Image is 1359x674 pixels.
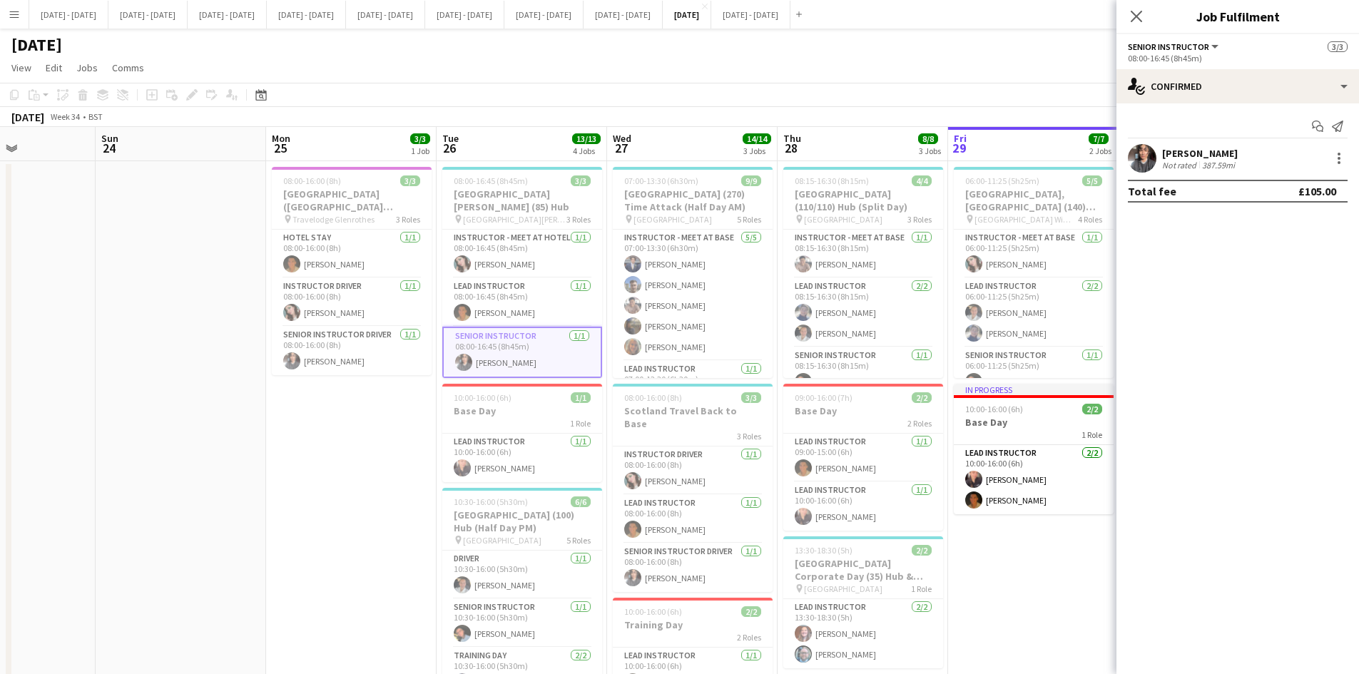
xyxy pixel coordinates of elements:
[1128,53,1348,63] div: 08:00-16:45 (8h45m)
[396,214,420,225] span: 3 Roles
[454,496,528,507] span: 10:30-16:00 (5h30m)
[71,58,103,77] a: Jobs
[108,1,188,29] button: [DATE] - [DATE]
[1199,160,1238,170] div: 387.59mi
[783,188,943,213] h3: [GEOGRAPHIC_DATA] (110/110) Hub (Split Day)
[272,188,432,213] h3: [GEOGRAPHIC_DATA] ([GEOGRAPHIC_DATA][PERSON_NAME]) - [GEOGRAPHIC_DATA][PERSON_NAME]
[1081,429,1102,440] span: 1 Role
[442,434,602,482] app-card-role: Lead Instructor1/110:00-16:00 (6h)[PERSON_NAME]
[29,1,108,29] button: [DATE] - [DATE]
[911,583,932,594] span: 1 Role
[442,188,602,213] h3: [GEOGRAPHIC_DATA][PERSON_NAME] (85) Hub
[613,361,773,409] app-card-role: Lead Instructor1/107:00-13:30 (6h30m)
[99,140,118,156] span: 24
[613,446,773,495] app-card-role: Instructor Driver1/108:00-16:00 (8h)[PERSON_NAME]
[292,214,375,225] span: Travelodge Glenrothes
[101,132,118,145] span: Sun
[425,1,504,29] button: [DATE] - [DATE]
[188,1,267,29] button: [DATE] - [DATE]
[783,167,943,378] div: 08:15-16:30 (8h15m)4/4[GEOGRAPHIC_DATA] (110/110) Hub (Split Day) [GEOGRAPHIC_DATA]3 RolesInstruc...
[571,496,591,507] span: 6/6
[566,535,591,546] span: 5 Roles
[411,145,429,156] div: 1 Job
[346,1,425,29] button: [DATE] - [DATE]
[737,431,761,441] span: 3 Roles
[711,1,790,29] button: [DATE] - [DATE]
[918,133,938,144] span: 8/8
[573,145,600,156] div: 4 Jobs
[570,418,591,429] span: 1 Role
[1298,184,1336,198] div: £105.00
[795,175,869,186] span: 08:15-16:30 (8h15m)
[584,1,663,29] button: [DATE] - [DATE]
[442,327,602,378] app-card-role: Senior Instructor1/108:00-16:45 (8h45m)[PERSON_NAME]
[613,384,773,592] app-job-card: 08:00-16:00 (8h)3/3Scotland Travel Back to Base3 RolesInstructor Driver1/108:00-16:00 (8h)[PERSON...
[611,140,631,156] span: 27
[954,230,1114,278] app-card-role: Instructor - Meet at Base1/106:00-11:25 (5h25m)[PERSON_NAME]
[965,404,1023,414] span: 10:00-16:00 (6h)
[442,599,602,648] app-card-role: Senior Instructor1/110:30-16:00 (5h30m)[PERSON_NAME]
[795,545,852,556] span: 13:30-18:30 (5h)
[272,230,432,278] app-card-role: Hotel Stay1/108:00-16:00 (8h)[PERSON_NAME]
[954,167,1114,378] app-job-card: 06:00-11:25 (5h25m)5/5[GEOGRAPHIC_DATA], [GEOGRAPHIC_DATA] (140) Hub (Half Day AM) [GEOGRAPHIC_DA...
[272,327,432,375] app-card-role: Senior Instructor Driver1/108:00-16:00 (8h)[PERSON_NAME]
[442,551,602,599] app-card-role: Driver1/110:30-16:00 (5h30m)[PERSON_NAME]
[954,445,1114,514] app-card-role: Lead Instructor2/210:00-16:00 (6h)[PERSON_NAME][PERSON_NAME]
[76,61,98,74] span: Jobs
[783,599,943,668] app-card-role: Lead Instructor2/213:30-18:30 (5h)[PERSON_NAME][PERSON_NAME]
[624,606,682,617] span: 10:00-16:00 (6h)
[965,175,1039,186] span: 06:00-11:25 (5h25m)
[954,384,1114,395] div: In progress
[624,175,698,186] span: 07:00-13:30 (6h30m)
[737,632,761,643] span: 2 Roles
[1078,214,1102,225] span: 4 Roles
[47,111,83,122] span: Week 34
[783,384,943,531] app-job-card: 09:00-16:00 (7h)2/2Base Day2 RolesLead Instructor1/109:00-15:00 (6h)[PERSON_NAME]Lead Instructor1...
[613,167,773,378] app-job-card: 07:00-13:30 (6h30m)9/9[GEOGRAPHIC_DATA] (270) Time Attack (Half Day AM) [GEOGRAPHIC_DATA]5 RolesI...
[954,384,1114,514] app-job-card: In progress10:00-16:00 (6h)2/2Base Day1 RoleLead Instructor2/210:00-16:00 (6h)[PERSON_NAME][PERSO...
[11,61,31,74] span: View
[954,347,1114,396] app-card-role: Senior Instructor1/106:00-11:25 (5h25m)[PERSON_NAME]
[613,543,773,592] app-card-role: Senior Instructor Driver1/108:00-16:00 (8h)[PERSON_NAME]
[954,416,1114,429] h3: Base Day
[463,535,541,546] span: [GEOGRAPHIC_DATA]
[272,167,432,375] app-job-card: 08:00-16:00 (8h)3/3[GEOGRAPHIC_DATA] ([GEOGRAPHIC_DATA][PERSON_NAME]) - [GEOGRAPHIC_DATA][PERSON_...
[974,214,1078,225] span: [GEOGRAPHIC_DATA] Wimbledon
[624,392,682,403] span: 08:00-16:00 (8h)
[6,58,37,77] a: View
[1089,133,1109,144] span: 7/7
[781,140,801,156] span: 28
[283,175,341,186] span: 08:00-16:00 (8h)
[504,1,584,29] button: [DATE] - [DATE]
[783,482,943,531] app-card-role: Lead Instructor1/110:00-16:00 (6h)[PERSON_NAME]
[783,536,943,668] app-job-card: 13:30-18:30 (5h)2/2[GEOGRAPHIC_DATA] Corporate Day (35) Hub & Archery [GEOGRAPHIC_DATA]1 RoleLead...
[11,110,44,124] div: [DATE]
[270,140,290,156] span: 25
[40,58,68,77] a: Edit
[442,167,602,378] app-job-card: 08:00-16:45 (8h45m)3/3[GEOGRAPHIC_DATA][PERSON_NAME] (85) Hub [GEOGRAPHIC_DATA][PERSON_NAME]3 Rol...
[804,214,882,225] span: [GEOGRAPHIC_DATA]
[912,392,932,403] span: 2/2
[442,278,602,327] app-card-role: Lead Instructor1/108:00-16:45 (8h45m)[PERSON_NAME]
[613,495,773,543] app-card-role: Lead Instructor1/108:00-16:00 (8h)[PERSON_NAME]
[741,392,761,403] span: 3/3
[442,230,602,278] app-card-role: Instructor - Meet at Hotel1/108:00-16:45 (8h45m)[PERSON_NAME]
[106,58,150,77] a: Comms
[112,61,144,74] span: Comms
[741,175,761,186] span: 9/9
[1128,41,1221,52] button: Senior Instructor
[663,1,711,29] button: [DATE]
[440,140,459,156] span: 26
[907,418,932,429] span: 2 Roles
[952,140,967,156] span: 29
[804,583,882,594] span: [GEOGRAPHIC_DATA]
[454,175,528,186] span: 08:00-16:45 (8h45m)
[442,509,602,534] h3: [GEOGRAPHIC_DATA] (100) Hub (Half Day PM)
[737,214,761,225] span: 5 Roles
[454,392,511,403] span: 10:00-16:00 (6h)
[1116,7,1359,26] h3: Job Fulfilment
